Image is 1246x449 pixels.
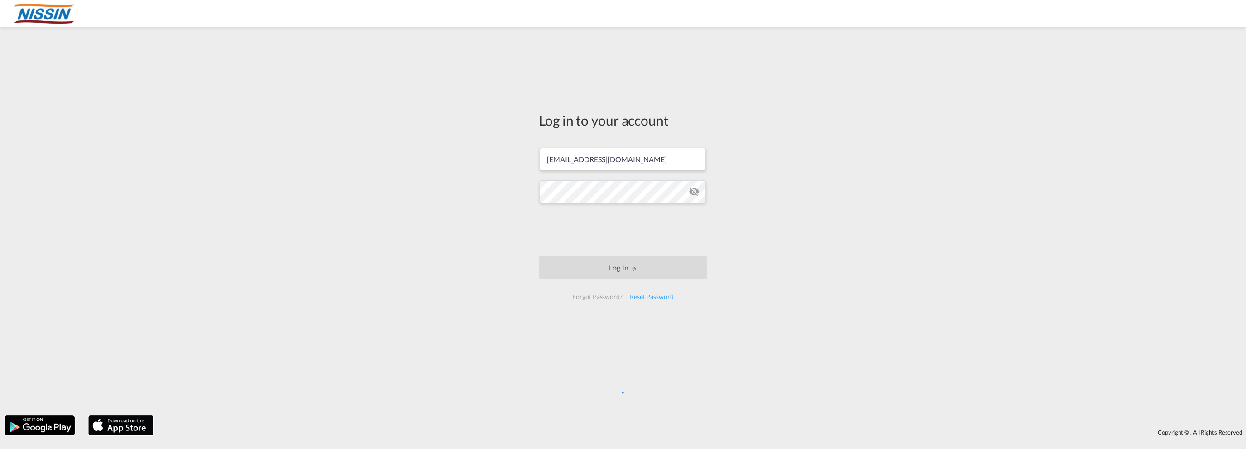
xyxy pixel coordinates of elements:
[689,186,700,197] md-icon: icon-eye-off
[158,425,1246,440] div: Copyright © . All Rights Reserved
[14,4,75,24] img: 485da9108dca11f0a63a77e390b9b49c.jpg
[539,256,707,279] button: LOGIN
[87,415,154,436] img: apple.png
[539,111,707,130] div: Log in to your account
[554,212,692,247] iframe: reCAPTCHA
[540,148,706,170] input: Enter email/phone number
[626,289,677,305] div: Reset Password
[4,415,76,436] img: google.png
[569,289,626,305] div: Forgot Password?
